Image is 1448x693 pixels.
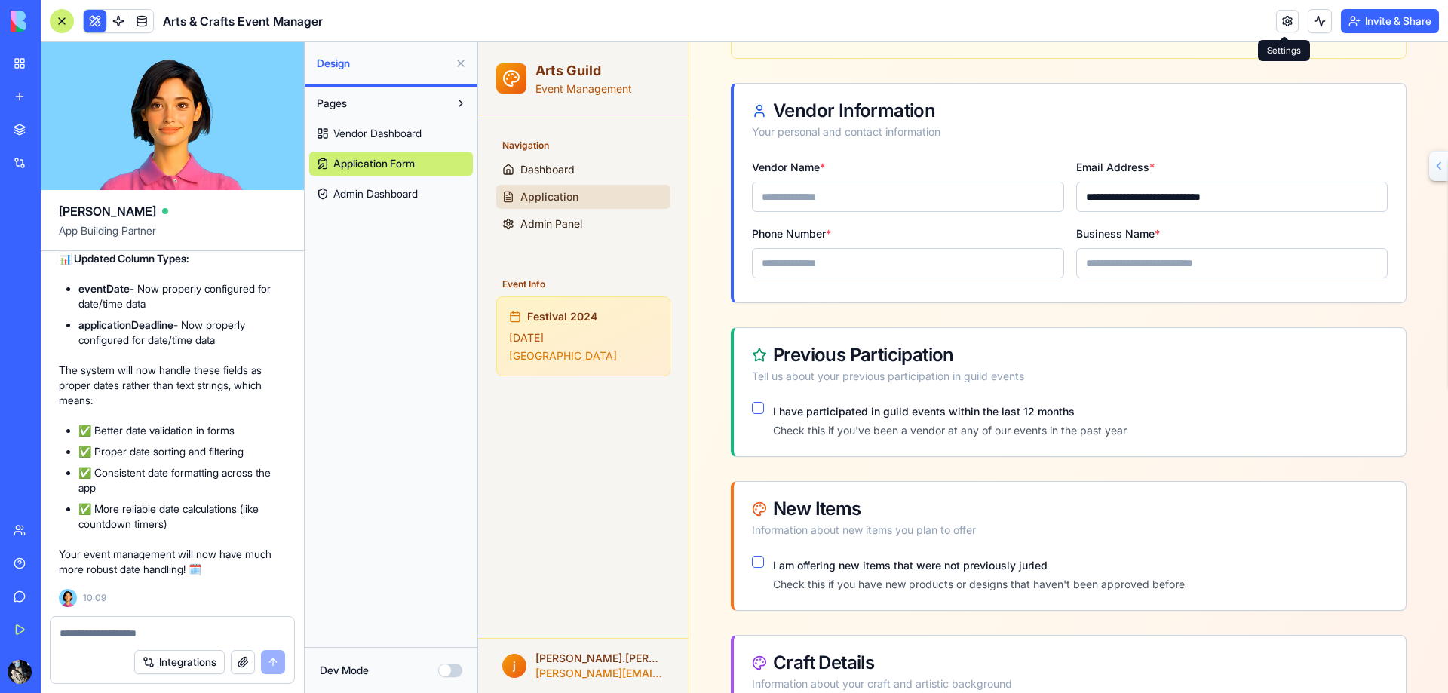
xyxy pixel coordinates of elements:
span: Application Form [333,156,415,171]
div: Information about your craft and artistic background [274,634,910,649]
span: 10:09 [83,592,106,604]
div: Vendor Information [274,60,910,78]
div: Previous Participation [274,304,910,322]
div: New Items [274,458,910,476]
img: logo [11,11,104,32]
p: [PERSON_NAME].[PERSON_NAME] [57,609,186,624]
p: The system will now handle these fields as proper dates rather than text strings, which means: [59,363,286,408]
button: Integrations [134,650,225,674]
strong: eventDate [78,282,130,295]
a: Application [18,143,192,167]
p: [GEOGRAPHIC_DATA] [31,306,179,321]
button: j[PERSON_NAME].[PERSON_NAME][PERSON_NAME][EMAIL_ADDRESS][PERSON_NAME][DOMAIN_NAME] [12,609,198,639]
p: Your event management will now have much more robust date handling! 🗓️ [59,547,286,577]
div: Settings [1258,40,1310,61]
a: Admin Panel [18,170,192,194]
a: Admin Dashboard [309,182,473,206]
span: Dashboard [42,120,97,135]
div: j [24,612,48,636]
label: Dev Mode [320,663,369,678]
p: Check this if you have new products or designs that haven't been approved before [295,535,707,550]
strong: applicationDeadline [78,318,173,331]
a: Vendor Dashboard [309,121,473,146]
p: Event Management [57,39,154,54]
button: Invite & Share [1341,9,1439,33]
div: Your personal and contact information [274,82,910,97]
span: Festival 2024 [49,267,119,282]
strong: 📊 Updated Column Types: [59,252,189,265]
button: Pages [309,91,449,115]
div: Tell us about your previous participation in guild events [274,327,910,342]
p: Check this if you've been a vendor at any of our events in the past year [295,381,649,396]
li: ✅ Better date validation in forms [78,423,286,438]
h2: Arts Guild [57,18,154,39]
label: I have participated in guild events within the last 12 months [295,363,597,376]
img: bones_opt_al65qh.jpg [8,660,32,684]
span: Arts & Crafts Event Manager [163,12,323,30]
p: [DATE] [31,288,179,303]
div: Craft Details [274,612,910,630]
span: App Building Partner [59,223,286,250]
li: ✅ Proper date sorting and filtering [78,444,286,459]
div: Event Info [18,230,192,254]
p: [PERSON_NAME][EMAIL_ADDRESS][PERSON_NAME][DOMAIN_NAME] [57,624,186,639]
a: Application Form [309,152,473,176]
span: Admin Panel [42,174,104,189]
li: - Now properly configured for date/time data [78,317,286,348]
a: Dashboard [18,115,192,140]
span: Vendor Dashboard [333,126,422,141]
span: Admin Dashboard [333,186,418,201]
li: ✅ Consistent date formatting across the app [78,465,286,495]
label: Phone Number [274,185,353,198]
span: Design [317,56,449,71]
label: Vendor Name [274,118,347,131]
li: - Now properly configured for date/time data [78,281,286,311]
label: I am offering new items that were not previously juried [295,517,569,529]
div: Information about new items you plan to offer [274,480,910,495]
label: Email Address [598,118,676,131]
label: Business Name [598,185,682,198]
img: Ella_00000_wcx2te.png [59,589,77,607]
li: ✅ More reliable date calculations (like countdown timers) [78,501,286,532]
span: Pages [317,96,347,111]
span: [PERSON_NAME] [59,202,156,220]
span: Application [42,147,100,162]
div: Navigation [18,91,192,115]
